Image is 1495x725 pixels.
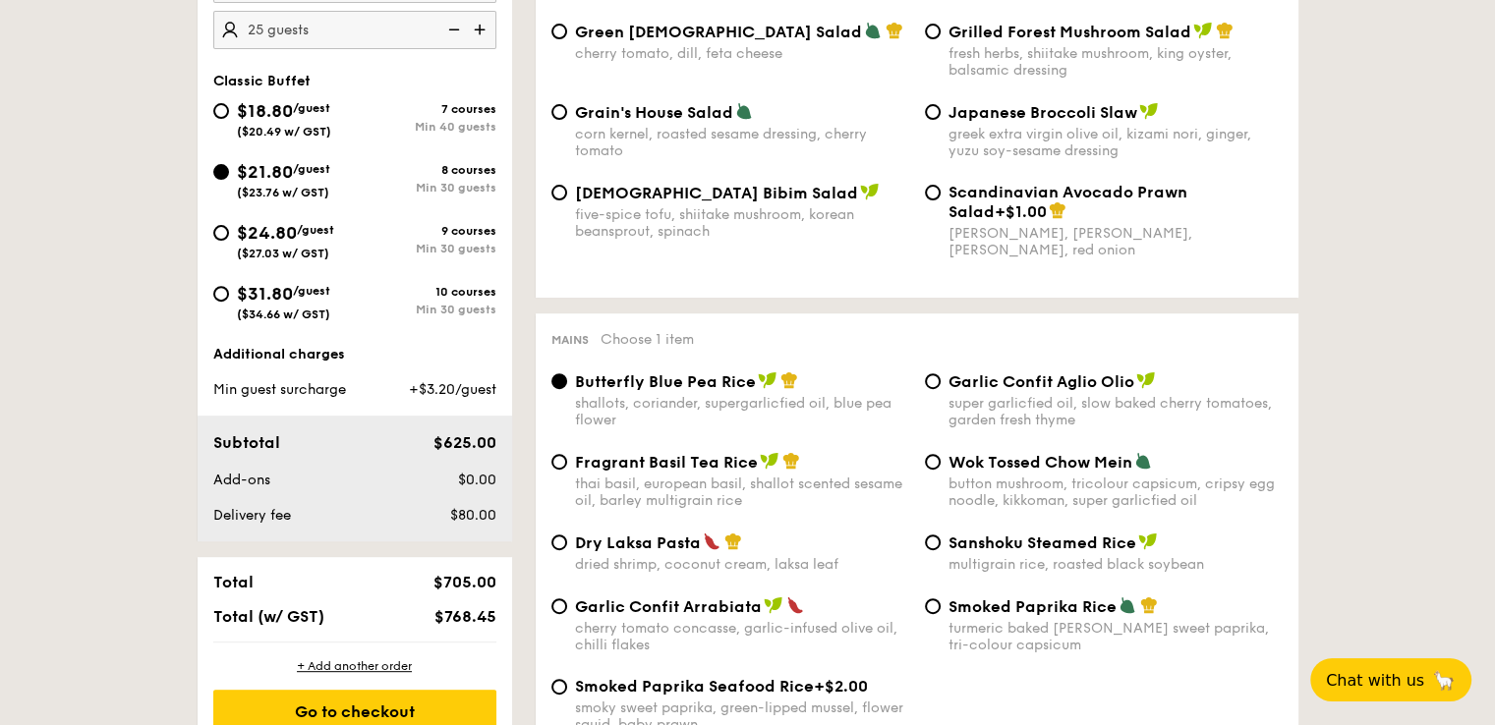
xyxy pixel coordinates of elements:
span: $0.00 [457,472,495,488]
div: five-spice tofu, shiitake mushroom, korean beansprout, spinach [575,206,909,240]
div: 7 courses [355,102,496,116]
span: Min guest surcharge [213,381,346,398]
span: Dry Laksa Pasta [575,533,701,552]
div: Min 30 guests [355,242,496,255]
div: 9 courses [355,224,496,238]
span: /guest [293,101,330,115]
span: 🦙 [1432,669,1456,692]
input: $18.80/guest($20.49 w/ GST)7 coursesMin 40 guests [213,103,229,119]
img: icon-vegan.f8ff3823.svg [1139,102,1159,120]
span: Smoked Paprika Rice [949,597,1117,616]
span: /guest [293,162,330,176]
input: $21.80/guest($23.76 w/ GST)8 coursesMin 30 guests [213,164,229,180]
img: icon-vegan.f8ff3823.svg [1193,22,1213,39]
div: 10 courses [355,285,496,299]
span: Scandinavian Avocado Prawn Salad [949,183,1187,221]
div: shallots, coriander, supergarlicfied oil, blue pea flower [575,395,909,428]
img: icon-chef-hat.a58ddaea.svg [780,371,798,389]
img: icon-chef-hat.a58ddaea.svg [724,532,742,550]
img: icon-vegetarian.fe4039eb.svg [1119,596,1136,614]
span: /guest [297,223,334,237]
span: Smoked Paprika Seafood Rice [575,677,814,696]
input: Wok Tossed Chow Meinbutton mushroom, tricolour capsicum, cripsy egg noodle, kikkoman, super garli... [925,454,941,470]
div: thai basil, european basil, shallot scented sesame oil, barley multigrain rice [575,475,909,509]
img: icon-chef-hat.a58ddaea.svg [782,452,800,470]
span: Fragrant Basil Tea Rice [575,453,758,472]
span: +$3.20/guest [408,381,495,398]
img: icon-spicy.37a8142b.svg [703,532,720,550]
div: cherry tomato concasse, garlic-infused olive oil, chilli flakes [575,620,909,653]
input: Smoked Paprika Seafood Rice+$2.00smoky sweet paprika, green-lipped mussel, flower squid, baby prawn [551,679,567,695]
div: Min 30 guests [355,303,496,316]
div: Min 40 guests [355,120,496,134]
input: [DEMOGRAPHIC_DATA] Bibim Saladfive-spice tofu, shiitake mushroom, korean beansprout, spinach [551,185,567,200]
img: icon-chef-hat.a58ddaea.svg [1049,201,1066,219]
input: Sanshoku Steamed Ricemultigrain rice, roasted black soybean [925,534,941,550]
img: icon-vegetarian.fe4039eb.svg [864,22,882,39]
span: Sanshoku Steamed Rice [949,533,1136,552]
input: Scandinavian Avocado Prawn Salad+$1.00[PERSON_NAME], [PERSON_NAME], [PERSON_NAME], red onion [925,185,941,200]
span: Chat with us [1326,671,1424,690]
div: [PERSON_NAME], [PERSON_NAME], [PERSON_NAME], red onion [949,225,1283,258]
span: Choose 1 item [601,331,694,348]
button: Chat with us🦙 [1310,658,1471,701]
span: Subtotal [213,433,280,452]
span: Green [DEMOGRAPHIC_DATA] Salad [575,23,862,41]
div: button mushroom, tricolour capsicum, cripsy egg noodle, kikkoman, super garlicfied oil [949,475,1283,509]
span: Classic Buffet [213,73,311,89]
img: icon-vegan.f8ff3823.svg [860,183,880,200]
input: Number of guests [213,11,496,49]
span: Mains [551,333,589,347]
input: Grain's House Saladcorn kernel, roasted sesame dressing, cherry tomato [551,104,567,120]
input: Butterfly Blue Pea Riceshallots, coriander, supergarlicfied oil, blue pea flower [551,373,567,389]
img: icon-chef-hat.a58ddaea.svg [1216,22,1234,39]
img: icon-vegan.f8ff3823.svg [758,371,777,389]
span: Japanese Broccoli Slaw [949,103,1137,122]
span: $705.00 [432,573,495,591]
input: Smoked Paprika Riceturmeric baked [PERSON_NAME] sweet paprika, tri-colour capsicum [925,598,941,614]
div: corn kernel, roasted sesame dressing, cherry tomato [575,126,909,159]
span: Butterfly Blue Pea Rice [575,372,756,391]
div: 8 courses [355,163,496,177]
img: icon-chef-hat.a58ddaea.svg [1140,596,1158,614]
div: multigrain rice, roasted black soybean [949,556,1283,573]
span: $18.80 [237,100,293,122]
img: icon-add.58712e84.svg [467,11,496,48]
div: dried shrimp, coconut cream, laksa leaf [575,556,909,573]
input: Grilled Forest Mushroom Saladfresh herbs, shiitake mushroom, king oyster, balsamic dressing [925,24,941,39]
span: +$1.00 [995,202,1047,221]
span: +$2.00 [814,677,868,696]
input: Dry Laksa Pastadried shrimp, coconut cream, laksa leaf [551,534,567,550]
span: $31.80 [237,283,293,305]
span: Grain's House Salad [575,103,733,122]
img: icon-vegetarian.fe4039eb.svg [735,102,753,120]
div: greek extra virgin olive oil, kizami nori, ginger, yuzu soy-sesame dressing [949,126,1283,159]
span: Garlic Confit Arrabiata [575,597,762,616]
img: icon-vegan.f8ff3823.svg [1136,371,1156,389]
img: icon-reduce.1d2dbef1.svg [437,11,467,48]
img: icon-chef-hat.a58ddaea.svg [886,22,903,39]
span: $80.00 [449,507,495,524]
div: Min 30 guests [355,181,496,195]
input: Green [DEMOGRAPHIC_DATA] Saladcherry tomato, dill, feta cheese [551,24,567,39]
span: Add-ons [213,472,270,488]
div: + Add another order [213,658,496,674]
span: /guest [293,284,330,298]
span: ($20.49 w/ GST) [237,125,331,139]
input: Fragrant Basil Tea Ricethai basil, european basil, shallot scented sesame oil, barley multigrain ... [551,454,567,470]
span: $21.80 [237,161,293,183]
div: super garlicfied oil, slow baked cherry tomatoes, garden fresh thyme [949,395,1283,428]
div: cherry tomato, dill, feta cheese [575,45,909,62]
img: icon-spicy.37a8142b.svg [786,596,804,614]
span: Grilled Forest Mushroom Salad [949,23,1191,41]
div: Additional charges [213,345,496,364]
img: icon-vegan.f8ff3823.svg [760,452,779,470]
input: Garlic Confit Arrabiatacherry tomato concasse, garlic-infused olive oil, chilli flakes [551,598,567,614]
img: icon-vegetarian.fe4039eb.svg [1134,452,1152,470]
span: Wok Tossed Chow Mein [949,453,1132,472]
input: $24.80/guest($27.03 w/ GST)9 coursesMin 30 guests [213,225,229,241]
span: $24.80 [237,222,297,244]
span: Delivery fee [213,507,291,524]
span: Garlic Confit Aglio Olio [949,372,1134,391]
div: fresh herbs, shiitake mushroom, king oyster, balsamic dressing [949,45,1283,79]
